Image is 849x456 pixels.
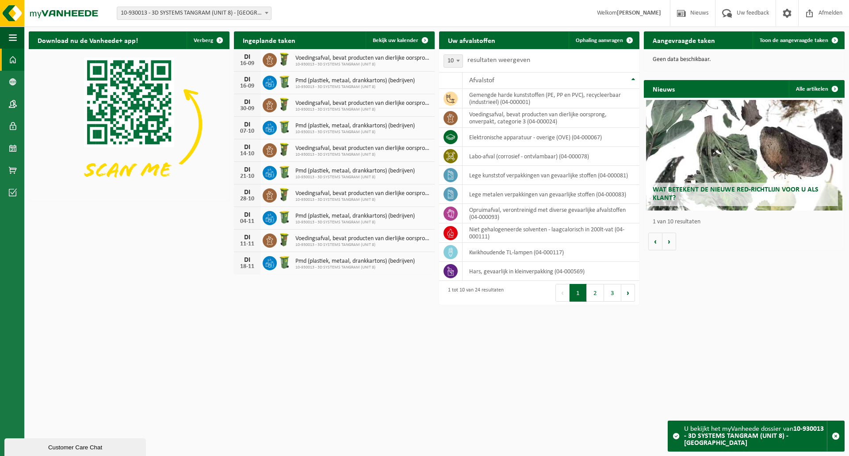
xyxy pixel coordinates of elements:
img: WB-0060-HPE-GN-50 [277,232,292,247]
button: Next [621,284,635,302]
div: DI [238,189,256,196]
label: resultaten weergeven [467,57,530,64]
span: Bekijk uw kalender [373,38,418,43]
td: voedingsafval, bevat producten van dierlijke oorsprong, onverpakt, categorie 3 (04-000024) [463,108,640,128]
div: DI [238,234,256,241]
span: Pmd (plastiek, metaal, drankkartons) (bedrijven) [295,123,415,130]
div: 18-11 [238,264,256,270]
td: lege kunststof verpakkingen van gevaarlijke stoffen (04-000081) [463,166,640,185]
img: WB-0060-HPE-GN-50 [277,52,292,67]
span: Voedingsafval, bevat producten van dierlijke oorsprong, onverpakt, categorie 3 [295,235,430,242]
span: 10-930013 - 3D SYSTEMS TANGRAM (UNIT 8) [295,197,430,203]
div: 30-09 [238,106,256,112]
img: WB-0240-HPE-GN-50 [277,119,292,134]
span: Ophaling aanvragen [576,38,623,43]
img: WB-0240-HPE-GN-50 [277,74,292,89]
span: Pmd (plastiek, metaal, drankkartons) (bedrijven) [295,258,415,265]
p: 1 van 10 resultaten [653,219,840,225]
span: 10-930013 - 3D SYSTEMS TANGRAM (UNIT 8) [295,242,430,248]
img: WB-0240-HPE-GN-50 [277,255,292,270]
div: 04-11 [238,218,256,225]
span: 10 [444,55,463,67]
h2: Nieuws [644,80,684,97]
span: Verberg [194,38,213,43]
div: DI [238,76,256,83]
div: DI [238,166,256,173]
td: labo-afval (corrosief - ontvlambaar) (04-000078) [463,147,640,166]
img: WB-0240-HPE-GN-50 [277,165,292,180]
button: 1 [570,284,587,302]
td: niet gehalogeneerde solventen - laagcalorisch in 200lt-vat (04-000111) [463,223,640,243]
span: Voedingsafval, bevat producten van dierlijke oorsprong, onverpakt, categorie 3 [295,190,430,197]
div: DI [238,121,256,128]
span: 10-930013 - 3D SYSTEMS TANGRAM (UNIT 8) [295,62,430,67]
button: Vorige [648,233,662,250]
div: 11-11 [238,241,256,247]
button: 3 [604,284,621,302]
span: 10-930013 - 3D SYSTEMS TANGRAM (UNIT 8) - HEVERLEE [117,7,271,19]
div: 16-09 [238,83,256,89]
div: DI [238,211,256,218]
span: 10-930013 - 3D SYSTEMS TANGRAM (UNIT 8) [295,220,415,225]
h2: Ingeplande taken [234,31,304,49]
strong: 10-930013 - 3D SYSTEMS TANGRAM (UNIT 8) - [GEOGRAPHIC_DATA] [684,425,824,447]
span: Voedingsafval, bevat producten van dierlijke oorsprong, onverpakt, categorie 3 [295,100,430,107]
td: gemengde harde kunststoffen (PE, PP en PVC), recycleerbaar (industrieel) (04-000001) [463,89,640,108]
div: 16-09 [238,61,256,67]
img: WB-0060-HPE-GN-50 [277,97,292,112]
a: Bekijk uw kalender [366,31,434,49]
img: WB-0060-HPE-GN-50 [277,187,292,202]
h2: Download nu de Vanheede+ app! [29,31,147,49]
div: U bekijkt het myVanheede dossier van [684,421,827,451]
a: Alle artikelen [789,80,844,98]
div: 28-10 [238,196,256,202]
span: Voedingsafval, bevat producten van dierlijke oorsprong, onverpakt, categorie 3 [295,55,430,62]
span: 10-930013 - 3D SYSTEMS TANGRAM (UNIT 8) [295,107,430,112]
div: DI [238,54,256,61]
div: 07-10 [238,128,256,134]
div: 1 tot 10 van 24 resultaten [444,283,504,303]
span: Afvalstof [469,77,494,84]
button: Previous [555,284,570,302]
a: Wat betekent de nieuwe RED-richtlijn voor u als klant? [646,100,843,211]
span: 10 [444,54,463,68]
h2: Uw afvalstoffen [439,31,504,49]
h2: Aangevraagde taken [644,31,724,49]
td: opruimafval, verontreinigd met diverse gevaarlijke afvalstoffen (04-000093) [463,204,640,223]
p: Geen data beschikbaar. [653,57,836,63]
span: 10-930013 - 3D SYSTEMS TANGRAM (UNIT 8) [295,130,415,135]
img: WB-0240-HPE-GN-50 [277,210,292,225]
div: 14-10 [238,151,256,157]
span: Toon de aangevraagde taken [760,38,828,43]
span: Voedingsafval, bevat producten van dierlijke oorsprong, onverpakt, categorie 3 [295,145,430,152]
div: DI [238,257,256,264]
td: kwikhoudende TL-lampen (04-000117) [463,243,640,262]
button: 2 [587,284,604,302]
td: lege metalen verpakkingen van gevaarlijke stoffen (04-000083) [463,185,640,204]
div: 21-10 [238,173,256,180]
span: Pmd (plastiek, metaal, drankkartons) (bedrijven) [295,213,415,220]
span: 10-930013 - 3D SYSTEMS TANGRAM (UNIT 8) - HEVERLEE [117,7,272,20]
iframe: chat widget [4,437,148,456]
span: Pmd (plastiek, metaal, drankkartons) (bedrijven) [295,168,415,175]
div: DI [238,144,256,151]
a: Ophaling aanvragen [569,31,639,49]
span: Wat betekent de nieuwe RED-richtlijn voor u als klant? [653,186,818,202]
a: Toon de aangevraagde taken [753,31,844,49]
img: Download de VHEPlus App [29,49,229,199]
span: 10-930013 - 3D SYSTEMS TANGRAM (UNIT 8) [295,265,415,270]
button: Verberg [187,31,229,49]
span: Pmd (plastiek, metaal, drankkartons) (bedrijven) [295,77,415,84]
td: elektronische apparatuur - overige (OVE) (04-000067) [463,128,640,147]
span: 10-930013 - 3D SYSTEMS TANGRAM (UNIT 8) [295,84,415,90]
td: hars, gevaarlijk in kleinverpakking (04-000569) [463,262,640,281]
span: 10-930013 - 3D SYSTEMS TANGRAM (UNIT 8) [295,175,415,180]
div: DI [238,99,256,106]
img: WB-0060-HPE-GN-50 [277,142,292,157]
button: Volgende [662,233,676,250]
strong: [PERSON_NAME] [617,10,661,16]
span: 10-930013 - 3D SYSTEMS TANGRAM (UNIT 8) [295,152,430,157]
